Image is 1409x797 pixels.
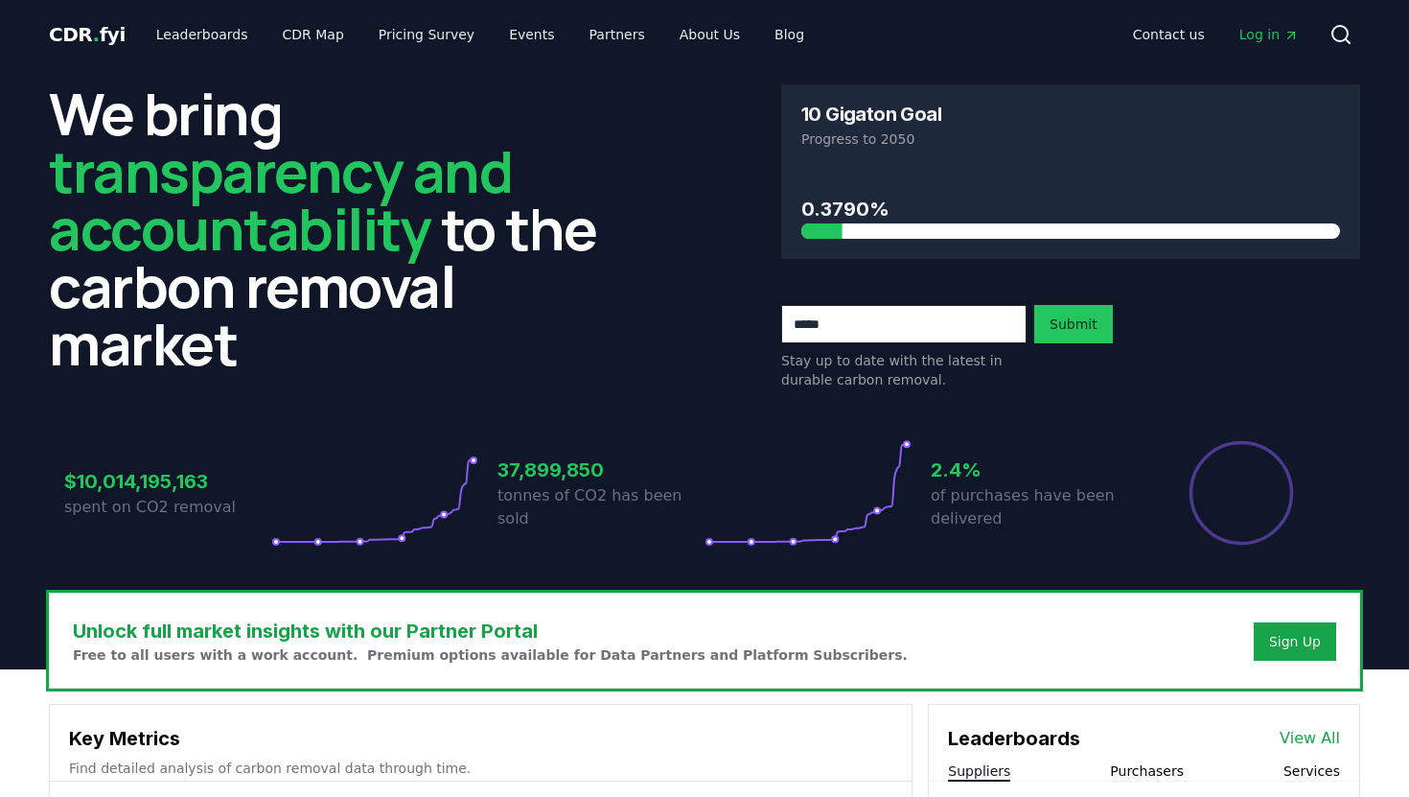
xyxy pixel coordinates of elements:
[497,456,704,484] h3: 37,899,850
[1118,17,1314,52] nav: Main
[948,724,1080,753] h3: Leaderboards
[141,17,820,52] nav: Main
[1034,305,1113,343] button: Submit
[781,351,1027,389] p: Stay up to date with the latest in durable carbon removal.
[69,724,892,753] h3: Key Metrics
[49,23,126,46] span: CDR fyi
[931,456,1138,484] h3: 2.4%
[49,21,126,48] a: CDR.fyi
[49,84,628,372] h2: We bring to the carbon removal market
[64,467,271,496] h3: $10,014,195,163
[73,617,908,645] h3: Unlock full market insights with our Partner Portal
[759,17,820,52] a: Blog
[1283,762,1340,781] button: Services
[141,17,264,52] a: Leaderboards
[801,195,1340,223] h3: 0.3790%
[931,484,1138,530] p: of purchases have been delivered
[1188,439,1295,547] div: Percentage of sales delivered
[1110,762,1184,781] button: Purchasers
[1239,25,1299,44] span: Log in
[93,23,100,46] span: .
[494,17,569,52] a: Events
[1254,622,1336,661] button: Sign Up
[664,17,755,52] a: About Us
[49,131,512,268] span: transparency and accountability
[363,17,490,52] a: Pricing Survey
[1118,17,1220,52] a: Contact us
[64,496,271,519] p: spent on CO2 removal
[1224,17,1314,52] a: Log in
[497,484,704,530] p: tonnes of CO2 has been sold
[267,17,359,52] a: CDR Map
[1269,632,1321,651] a: Sign Up
[574,17,660,52] a: Partners
[73,645,908,665] p: Free to all users with a work account. Premium options available for Data Partners and Platform S...
[69,759,892,778] p: Find detailed analysis of carbon removal data through time.
[801,129,1340,149] p: Progress to 2050
[1280,727,1340,750] a: View All
[948,762,1010,781] button: Suppliers
[801,105,941,124] h3: 10 Gigaton Goal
